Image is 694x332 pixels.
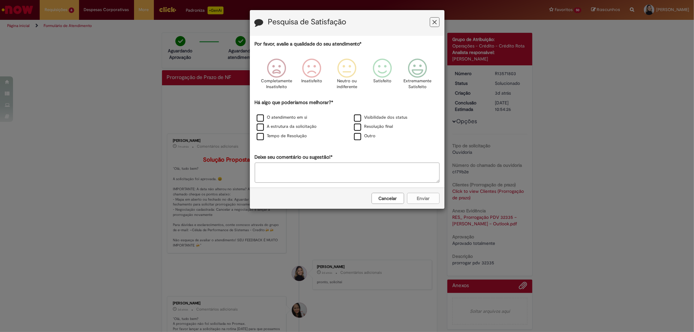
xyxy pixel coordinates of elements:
[372,193,404,204] button: Cancelar
[373,78,391,84] p: Satisfeito
[257,124,317,130] label: A estrutura da solicitação
[257,133,307,139] label: Tempo de Resolução
[255,41,362,47] label: Por favor, avalie a qualidade do seu atendimento*
[354,124,393,130] label: Resolução final
[295,54,328,98] div: Insatisfeito
[354,114,408,121] label: Visibilidade dos status
[257,114,307,121] label: O atendimento em si
[260,54,293,98] div: Completamente Insatisfeito
[366,54,399,98] div: Satisfeito
[268,18,347,26] label: Pesquisa de Satisfação
[255,154,333,161] label: Deixe seu comentário ou sugestão!*
[354,133,376,139] label: Outro
[301,78,322,84] p: Insatisfeito
[335,78,359,90] p: Neutro ou indiferente
[401,54,434,98] div: Extremamente Satisfeito
[255,99,440,141] div: Há algo que poderíamos melhorar?*
[330,54,363,98] div: Neutro ou indiferente
[403,78,431,90] p: Extremamente Satisfeito
[261,78,292,90] p: Completamente Insatisfeito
